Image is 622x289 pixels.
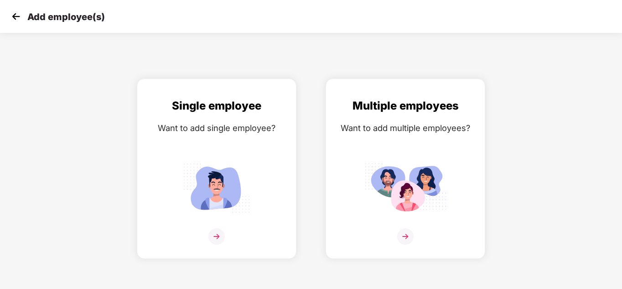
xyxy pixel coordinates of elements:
div: Multiple employees [335,97,476,115]
img: svg+xml;base64,PHN2ZyB4bWxucz0iaHR0cDovL3d3dy53My5vcmcvMjAwMC9zdmciIHdpZHRoPSIzMCIgaGVpZ2h0PSIzMC... [9,10,23,23]
div: Want to add single employee? [146,121,287,135]
p: Add employee(s) [27,11,105,22]
img: svg+xml;base64,PHN2ZyB4bWxucz0iaHR0cDovL3d3dy53My5vcmcvMjAwMC9zdmciIGlkPSJNdWx0aXBsZV9lbXBsb3llZS... [364,159,446,216]
div: Want to add multiple employees? [335,121,476,135]
img: svg+xml;base64,PHN2ZyB4bWxucz0iaHR0cDovL3d3dy53My5vcmcvMjAwMC9zdmciIGlkPSJTaW5nbGVfZW1wbG95ZWUiIH... [176,159,258,216]
div: Single employee [146,97,287,115]
img: svg+xml;base64,PHN2ZyB4bWxucz0iaHR0cDovL3d3dy53My5vcmcvMjAwMC9zdmciIHdpZHRoPSIzNiIgaGVpZ2h0PSIzNi... [208,228,225,245]
img: svg+xml;base64,PHN2ZyB4bWxucz0iaHR0cDovL3d3dy53My5vcmcvMjAwMC9zdmciIHdpZHRoPSIzNiIgaGVpZ2h0PSIzNi... [397,228,414,245]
